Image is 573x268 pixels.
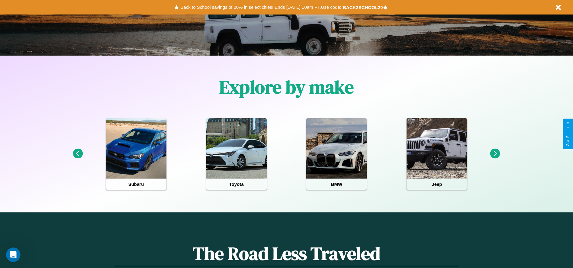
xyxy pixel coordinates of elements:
h1: The Road Less Traveled [114,241,458,266]
b: BACK2SCHOOL20 [343,5,383,10]
div: Give Feedback [566,122,570,146]
h1: Explore by make [219,75,354,99]
h4: Subaru [106,179,166,190]
button: Back to School savings of 20% in select cities! Ends [DATE] 10am PT.Use code: [179,3,343,11]
h4: Jeep [407,179,467,190]
h4: BMW [306,179,367,190]
h4: Toyota [206,179,267,190]
iframe: Intercom live chat [6,247,21,262]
